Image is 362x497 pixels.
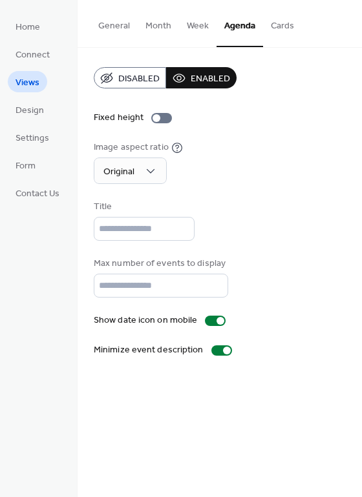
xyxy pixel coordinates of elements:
[166,67,237,88] button: Enabled
[16,132,49,145] span: Settings
[16,76,39,90] span: Views
[8,182,67,203] a: Contact Us
[8,71,47,92] a: Views
[191,72,230,86] span: Enabled
[8,15,48,37] a: Home
[16,159,36,173] span: Form
[94,141,169,154] div: Image aspect ratio
[94,200,192,214] div: Title
[103,163,134,181] span: Original
[16,21,40,34] span: Home
[8,127,57,148] a: Settings
[94,257,226,270] div: Max number of events to display
[16,104,44,117] span: Design
[94,67,166,88] button: Disabled
[16,187,59,201] span: Contact Us
[94,111,144,125] div: Fixed height
[8,99,52,120] a: Design
[94,343,204,357] div: Minimize event description
[8,154,43,176] a: Form
[118,72,160,86] span: Disabled
[8,43,58,65] a: Connect
[94,314,197,327] div: Show date icon on mobile
[16,48,50,62] span: Connect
